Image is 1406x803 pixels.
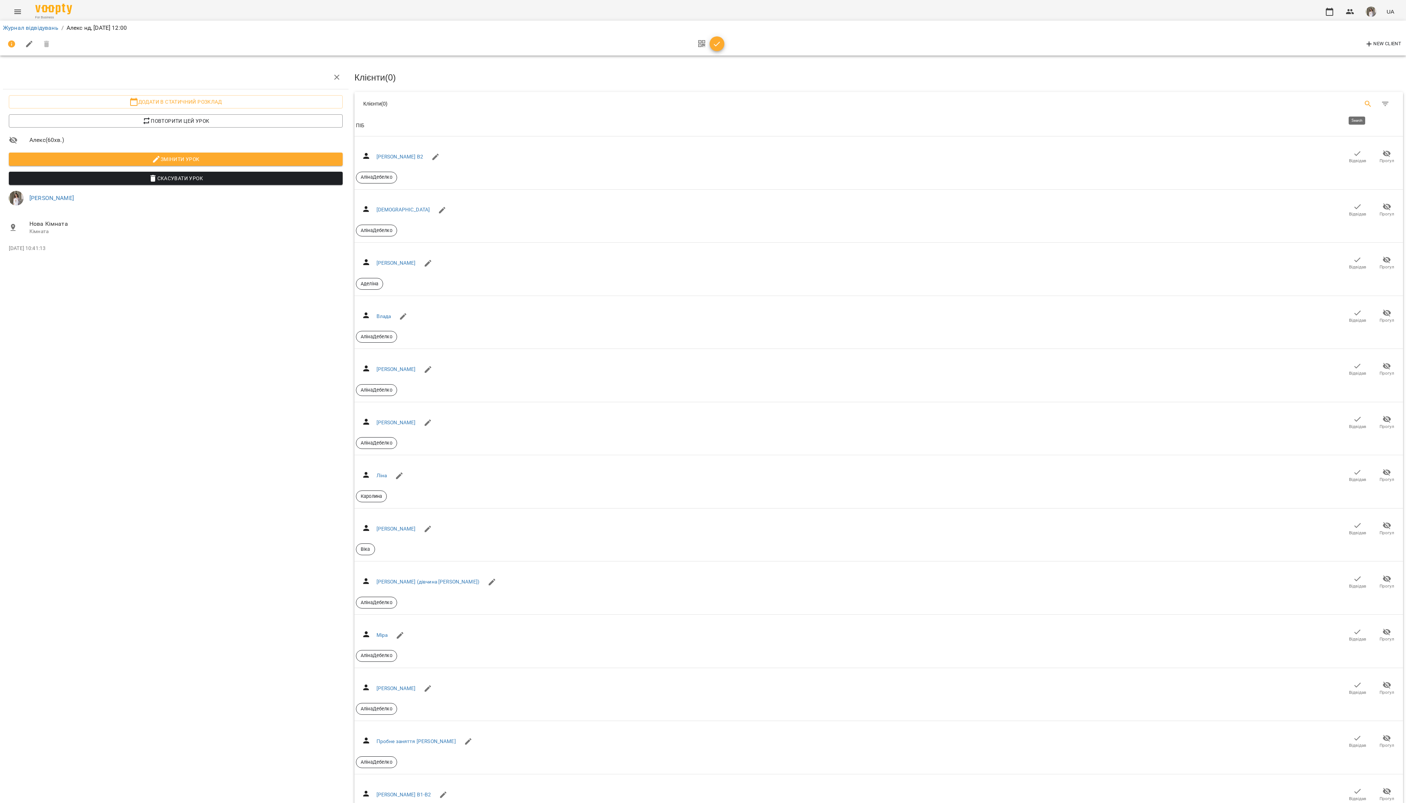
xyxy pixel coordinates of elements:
span: Відвідав [1349,742,1366,749]
span: Прогул [1380,530,1394,536]
li: / [61,24,64,32]
span: Відвідав [1349,370,1366,376]
span: Змінити урок [15,155,337,164]
button: Прогул [1372,519,1402,539]
a: [PERSON_NAME] [377,685,416,691]
span: Прогул [1380,317,1394,324]
span: АлінаДебелко [356,759,397,765]
span: АлінаДебелко [356,387,397,393]
button: Фільтр [1377,95,1394,113]
span: Аделіна [356,281,383,287]
a: [PERSON_NAME] [29,194,74,201]
a: Журнал відвідувань [3,24,58,31]
button: Прогул [1372,200,1402,220]
span: Відвідав [1349,796,1366,802]
span: Відвідав [1349,689,1366,696]
span: Прогул [1380,370,1394,376]
span: Прогул [1380,742,1394,749]
button: Відвідав [1343,465,1372,486]
a: [PERSON_NAME] [377,366,416,372]
h3: Клієнти ( 0 ) [354,73,1403,82]
button: Змінити урок [9,153,343,166]
span: Відвідав [1349,530,1366,536]
p: Алекс нд, [DATE] 12:00 [67,24,127,32]
span: АлінаДебелко [356,599,397,606]
span: Відвідав [1349,636,1366,642]
span: Віка [356,546,375,553]
span: Відвідав [1349,158,1366,164]
a: Пробне заняття [PERSON_NAME] [377,738,456,744]
a: [PERSON_NAME] [377,420,416,425]
p: [DATE] 10:41:13 [9,245,343,252]
p: Кімната [29,228,343,235]
button: Прогул [1372,147,1402,167]
button: Прогул [1372,253,1402,274]
button: Прогул [1372,678,1402,699]
button: Прогул [1372,625,1402,646]
button: UA [1384,5,1397,18]
button: Скасувати Урок [9,172,343,185]
span: АлінаДебелко [356,174,397,181]
button: Відвідав [1343,413,1372,433]
span: ПІБ [356,121,1402,130]
span: Скасувати Урок [15,174,337,183]
button: Повторити цей урок [9,114,343,128]
span: Нова Кімната [29,220,343,228]
img: 364895220a4789552a8225db6642e1db.jpeg [1366,7,1376,17]
a: [PERSON_NAME] [377,526,416,532]
button: Відвідав [1343,359,1372,380]
span: Прогул [1380,424,1394,430]
span: АлінаДебелко [356,333,397,340]
span: Прогул [1380,689,1394,696]
button: Відвідав [1343,572,1372,592]
span: For Business [35,15,72,20]
img: 364895220a4789552a8225db6642e1db.jpeg [9,191,24,206]
span: Прогул [1380,264,1394,270]
button: Відвідав [1343,519,1372,539]
button: Додати в статичний розклад [9,95,343,108]
button: Відвідав [1343,200,1372,220]
span: UA [1387,8,1394,15]
span: Прогул [1380,158,1394,164]
span: Прогул [1380,211,1394,217]
span: АлінаДебелко [356,440,397,446]
a: [PERSON_NAME] В2 [377,154,423,160]
button: Menu [9,3,26,21]
div: ПІБ [356,121,364,130]
span: Прогул [1380,796,1394,802]
button: Відвідав [1343,147,1372,167]
span: Додати в статичний розклад [15,97,337,106]
button: Відвідав [1343,678,1372,699]
div: Sort [356,121,364,130]
button: Відвідав [1343,731,1372,752]
nav: breadcrumb [3,24,1403,32]
button: Прогул [1372,306,1402,326]
span: Відвідав [1349,583,1366,589]
span: АлінаДебелко [356,652,397,659]
img: Voopty Logo [35,4,72,14]
span: Відвідав [1349,424,1366,430]
button: Прогул [1372,359,1402,380]
span: Відвідав [1349,477,1366,483]
a: [PERSON_NAME] В1-В2 [377,792,431,797]
span: Каролина [356,493,386,500]
span: АлінаДебелко [356,227,397,234]
span: Відвідав [1349,317,1366,324]
button: Відвідав [1343,625,1372,646]
button: Відвідав [1343,253,1372,274]
div: Table Toolbar [354,92,1403,115]
button: Прогул [1372,413,1402,433]
a: [PERSON_NAME] (дівчина [PERSON_NAME]) [377,579,479,585]
span: Відвідав [1349,211,1366,217]
a: [PERSON_NAME] [377,260,416,266]
button: Прогул [1372,731,1402,752]
a: [DEMOGRAPHIC_DATA] [377,207,430,213]
span: Прогул [1380,477,1394,483]
a: Влада [377,313,391,319]
a: Ліна [377,472,387,478]
div: Клієнти ( 0 ) [363,100,873,107]
button: Search [1359,95,1377,113]
a: Міра [377,632,388,638]
span: Прогул [1380,636,1394,642]
span: АлінаДебелко [356,706,397,712]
